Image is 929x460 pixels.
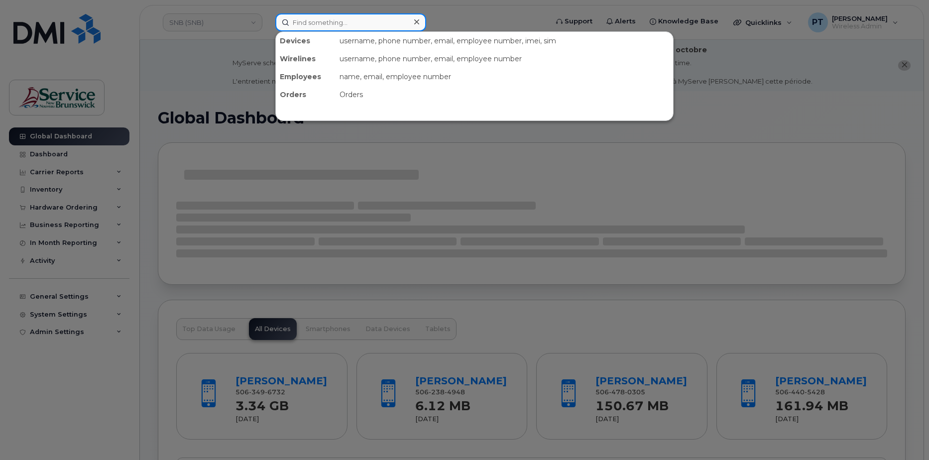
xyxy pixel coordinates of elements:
div: username, phone number, email, employee number [336,50,673,68]
div: name, email, employee number [336,68,673,86]
div: Employees [276,68,336,86]
div: Orders [276,86,336,104]
div: username, phone number, email, employee number, imei, sim [336,32,673,50]
div: Orders [336,86,673,104]
div: Wirelines [276,50,336,68]
div: Devices [276,32,336,50]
